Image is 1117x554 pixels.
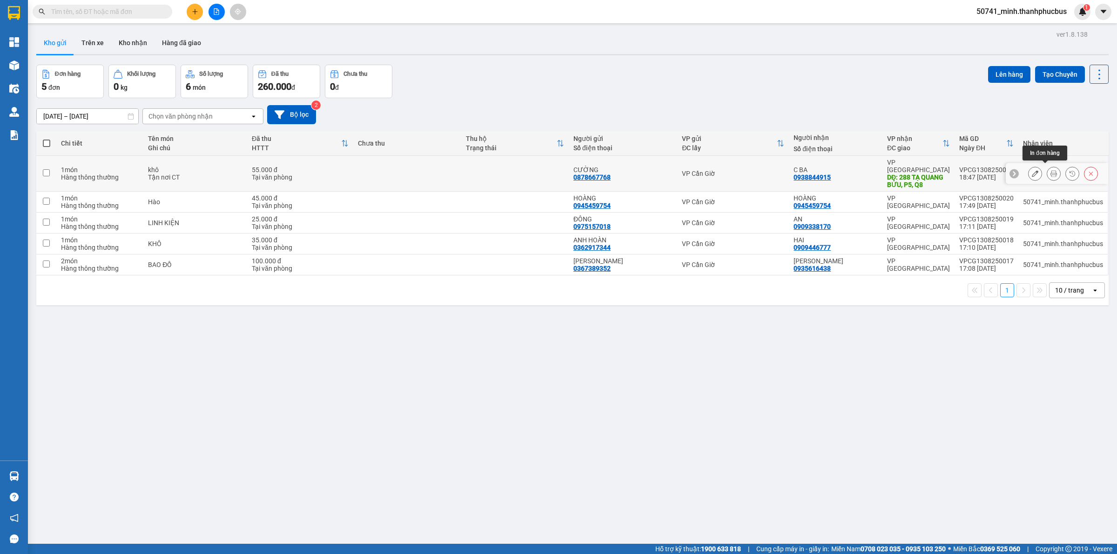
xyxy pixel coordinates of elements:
svg: open [250,113,257,120]
div: BAO ĐỒ [148,261,242,268]
button: Kho nhận [111,32,155,54]
div: VP [GEOGRAPHIC_DATA] [887,215,950,230]
img: solution-icon [9,130,19,140]
div: ĐÔNG [573,215,673,223]
div: 18:47 [DATE] [959,174,1014,181]
div: MINH ANH [794,257,878,265]
button: Kho gửi [36,32,74,54]
input: Tìm tên, số ĐT hoặc mã đơn [51,7,161,17]
div: Hào [148,198,242,206]
span: aim [235,8,241,15]
span: | [748,544,749,554]
div: C BA [794,166,878,174]
div: CƯỜNG [573,166,673,174]
img: warehouse-icon [9,471,19,481]
div: 10 / trang [1055,286,1084,295]
div: ANH HOÀN [573,236,673,244]
div: Đã thu [252,135,341,142]
div: 17:49 [DATE] [959,202,1014,209]
img: icon-new-feature [1078,7,1087,16]
span: 5 [41,81,47,92]
div: VP gửi [682,135,777,142]
span: 260.000 [258,81,291,92]
div: 0945459754 [573,202,611,209]
div: 17:10 [DATE] [959,244,1014,251]
span: Hỗ trợ kỹ thuật: [655,544,741,554]
span: caret-down [1099,7,1108,16]
div: 25.000 đ [252,215,349,223]
span: plus [192,8,198,15]
div: 35.000 đ [252,236,349,244]
div: ver 1.8.138 [1056,29,1088,40]
img: warehouse-icon [9,107,19,117]
img: warehouse-icon [9,84,19,93]
div: 55.000 đ [252,166,349,174]
span: món [193,84,206,91]
div: 1 món [61,194,139,202]
div: Mã GD [959,135,1006,142]
div: Đã thu [271,71,289,77]
img: logo.jpg [12,12,58,58]
span: notification [10,514,19,522]
strong: 0369 525 060 [980,545,1020,553]
div: 0945459754 [794,202,831,209]
svg: open [1091,287,1099,294]
span: 1 [1085,4,1088,11]
div: 2 món [61,257,139,265]
div: VPCG1308250020 [959,194,1014,202]
span: Miền Nam [831,544,946,554]
div: VP Cần Giờ [682,261,784,268]
div: 50741_minh.thanhphucbus [1023,261,1103,268]
strong: 1900 633 818 [701,545,741,553]
div: Tại văn phòng [252,223,349,230]
button: Đơn hàng5đơn [36,65,104,98]
div: Nhân viên [1023,140,1103,147]
div: Hàng thông thường [61,244,139,251]
button: Đã thu260.000đ [253,65,320,98]
div: Đơn hàng [55,71,81,77]
div: Hàng thông thường [61,202,139,209]
div: Chọn văn phòng nhận [148,112,213,121]
div: THÙY LINH [573,257,673,265]
div: VP [GEOGRAPHIC_DATA] [887,257,950,272]
span: search [39,8,45,15]
div: Hàng thông thường [61,223,139,230]
div: Tại văn phòng [252,174,349,181]
div: Chưa thu [343,71,367,77]
div: VPCG1308250017 [959,257,1014,265]
button: Trên xe [74,32,111,54]
input: Select a date range. [37,109,138,124]
div: VP [GEOGRAPHIC_DATA] [887,236,950,251]
span: đ [335,84,339,91]
button: Số lượng6món [181,65,248,98]
div: Tại văn phòng [252,202,349,209]
div: VPCG1308250021 [959,166,1014,174]
div: Ghi chú [148,144,242,152]
div: 0878667768 [573,174,611,181]
div: 50741_minh.thanhphucbus [1023,219,1103,227]
div: 50741_minh.thanhphucbus [1023,198,1103,206]
div: Tại văn phòng [252,244,349,251]
img: logo-vxr [8,6,20,20]
div: HOÀNG [794,194,878,202]
div: Số lượng [199,71,223,77]
div: 50741_minh.thanhphucbus [1023,240,1103,247]
div: 0938844915 [794,174,831,181]
div: 100.000 đ [252,257,349,265]
div: HOÀNG [573,194,673,202]
div: Tận nơi CT [148,174,242,181]
div: Người gửi [573,135,673,142]
div: 45.000 đ [252,194,349,202]
span: Cung cấp máy in - giấy in: [756,544,829,554]
div: VP Cần Giờ [682,240,784,247]
span: 6 [186,81,191,92]
div: Số điện thoại [794,145,878,153]
div: Chưa thu [358,140,456,147]
button: 1 [1000,283,1014,297]
span: 0 [330,81,335,92]
div: Sửa đơn hàng [1028,167,1042,180]
span: file-add [213,8,220,15]
span: kg [121,84,128,91]
div: 1 món [61,236,139,244]
sup: 1 [1083,4,1090,11]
